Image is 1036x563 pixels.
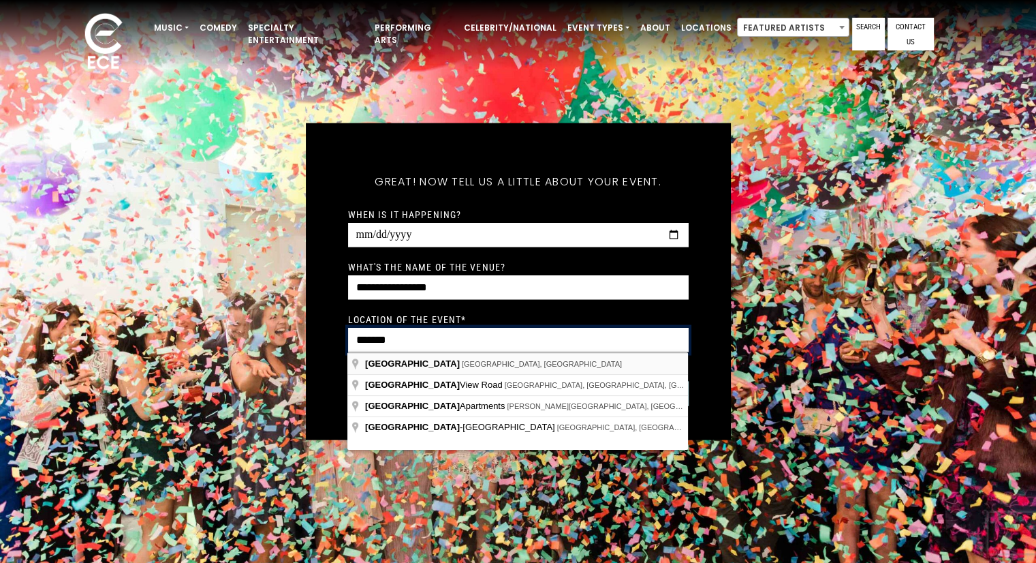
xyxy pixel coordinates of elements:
[365,359,460,369] span: [GEOGRAPHIC_DATA]
[738,18,849,37] span: Featured Artists
[365,401,460,411] span: [GEOGRAPHIC_DATA]
[365,401,507,411] span: Apartments
[557,423,800,431] span: [GEOGRAPHIC_DATA], [GEOGRAPHIC_DATA], [GEOGRAPHIC_DATA]
[737,18,849,37] span: Featured Artists
[462,360,622,368] span: [GEOGRAPHIC_DATA], [GEOGRAPHIC_DATA]
[365,422,460,432] span: [GEOGRAPHIC_DATA]
[69,10,138,76] img: ece_new_logo_whitev2-1.png
[348,314,467,326] label: Location of the event
[635,16,676,40] a: About
[348,261,505,273] label: What's the name of the venue?
[507,402,729,410] span: [PERSON_NAME][GEOGRAPHIC_DATA], [GEOGRAPHIC_DATA]
[458,16,562,40] a: Celebrity/National
[505,381,747,389] span: [GEOGRAPHIC_DATA], [GEOGRAPHIC_DATA], [GEOGRAPHIC_DATA]
[348,157,689,207] h5: Great! Now tell us a little about your event.
[562,16,635,40] a: Event Types
[852,18,885,50] a: Search
[365,422,557,432] span: -[GEOGRAPHIC_DATA]
[888,18,934,50] a: Contact Us
[369,16,458,52] a: Performing Arts
[194,16,242,40] a: Comedy
[148,16,194,40] a: Music
[676,16,737,40] a: Locations
[365,380,460,390] span: [GEOGRAPHIC_DATA]
[242,16,369,52] a: Specialty Entertainment
[348,209,462,221] label: When is it happening?
[365,380,505,390] span: View Road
